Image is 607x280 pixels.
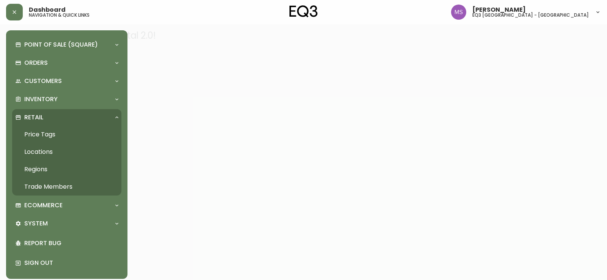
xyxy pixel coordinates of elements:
[12,126,121,143] a: Price Tags
[12,143,121,161] a: Locations
[24,95,58,103] p: Inventory
[12,178,121,196] a: Trade Members
[289,5,318,17] img: logo
[29,7,66,13] span: Dashboard
[24,201,63,210] p: Ecommerce
[12,233,121,253] div: Report Bug
[12,253,121,273] div: Sign Out
[472,13,589,17] h5: eq3 [GEOGRAPHIC_DATA] - [GEOGRAPHIC_DATA]
[24,113,43,122] p: Retail
[29,13,90,17] h5: navigation & quick links
[24,239,118,247] p: Report Bug
[24,41,98,49] p: Point of Sale (Square)
[12,55,121,71] div: Orders
[24,219,48,228] p: System
[12,197,121,214] div: Ecommerce
[24,77,62,85] p: Customers
[12,36,121,53] div: Point of Sale (Square)
[12,161,121,178] a: Regions
[24,259,118,267] p: Sign Out
[12,73,121,89] div: Customers
[472,7,526,13] span: [PERSON_NAME]
[12,91,121,108] div: Inventory
[24,59,48,67] p: Orders
[12,215,121,232] div: System
[451,5,466,20] img: 1b6e43211f6f3cc0b0729c9049b8e7af
[12,109,121,126] div: Retail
